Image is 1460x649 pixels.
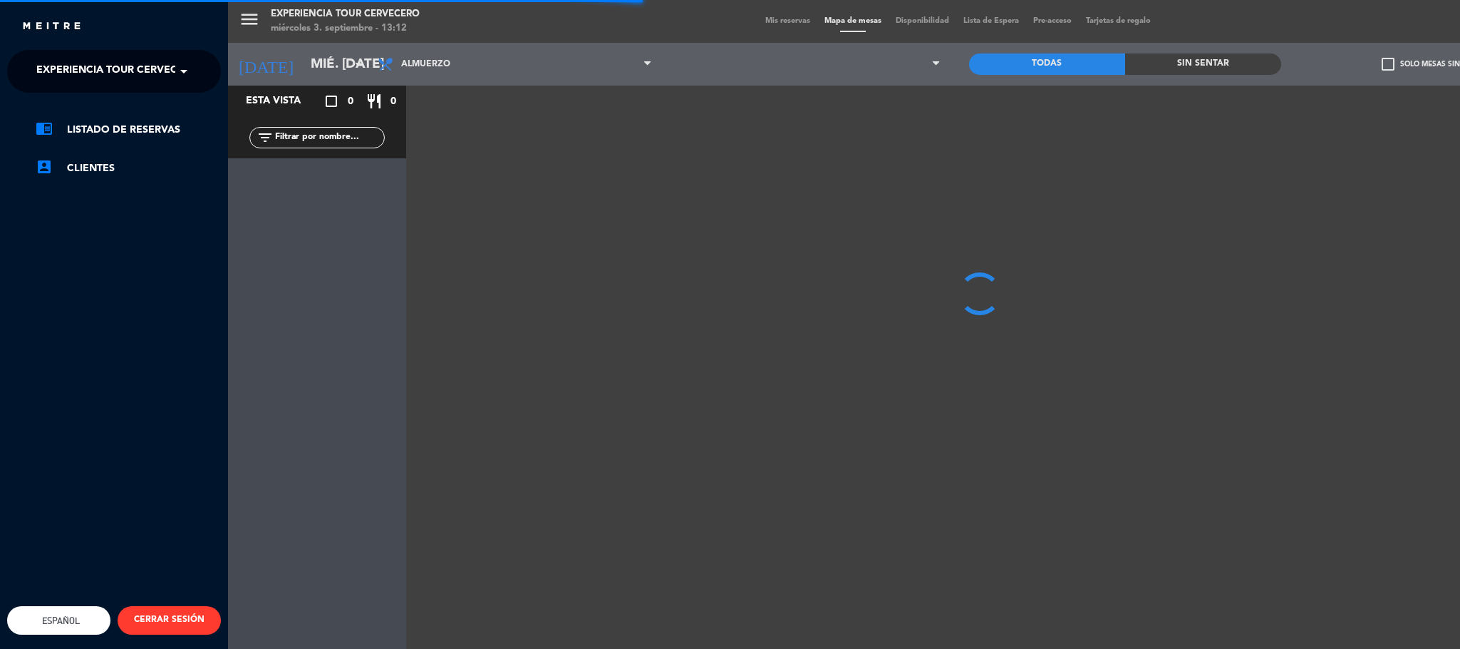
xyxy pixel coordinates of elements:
[36,160,221,177] a: account_boxClientes
[21,21,82,32] img: MEITRE
[274,130,384,145] input: Filtrar por nombre...
[348,93,353,110] span: 0
[36,121,221,138] a: chrome_reader_modeListado de Reservas
[118,606,221,635] button: CERRAR SESIÓN
[323,93,340,110] i: crop_square
[36,158,53,175] i: account_box
[257,129,274,146] i: filter_list
[390,93,396,110] span: 0
[36,56,199,86] span: Experiencia Tour Cervecero
[38,615,80,626] span: Español
[235,93,331,110] div: Esta vista
[36,120,53,137] i: chrome_reader_mode
[366,93,383,110] i: restaurant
